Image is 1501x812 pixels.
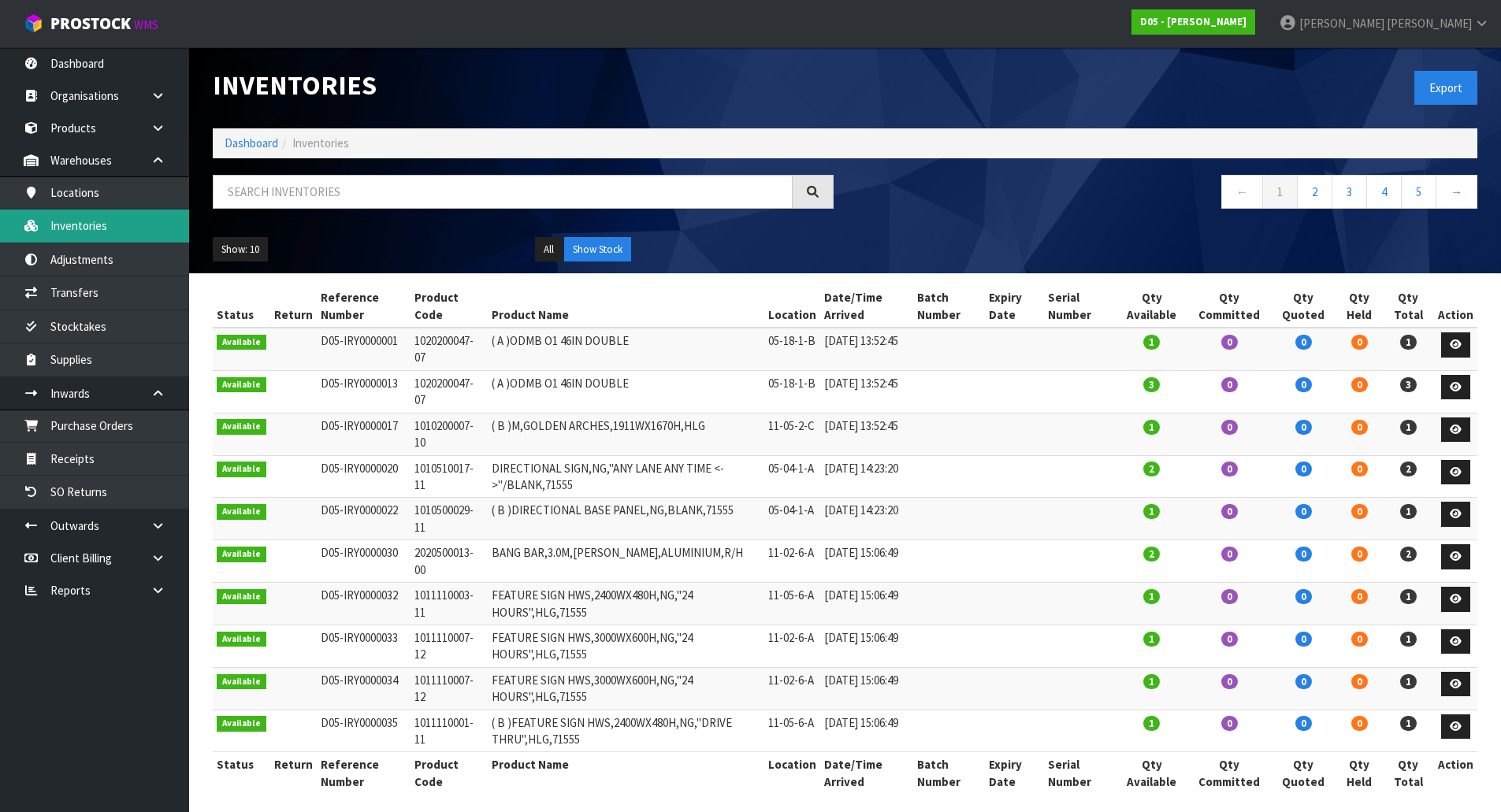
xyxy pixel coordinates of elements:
[411,370,487,413] td: 1020200047-07
[820,540,912,583] td: [DATE] 15:06:49
[1400,674,1417,689] span: 1
[411,498,487,540] td: 1010500029-11
[1221,674,1238,689] span: 0
[1143,504,1160,519] span: 1
[764,328,820,370] td: 05-18-1-B
[488,710,765,752] td: ( B )FEATURE SIGN HWS,2400WX480H,NG,"DRIVE THRU",HLG,71555
[317,710,411,752] td: D05-IRY0000035
[764,370,820,413] td: 05-18-1-B
[488,583,765,625] td: FEATURE SIGN HWS,2400WX480H,NG,"24 HOURS",HLG,71555
[1295,589,1312,604] span: 0
[1295,674,1312,689] span: 0
[217,377,266,393] span: Available
[913,285,986,328] th: Batch Number
[317,328,411,370] td: D05-IRY0000001
[1336,285,1383,328] th: Qty Held
[1297,175,1332,209] a: 2
[1400,462,1417,476] span: 2
[1221,462,1238,476] span: 0
[1400,716,1417,731] span: 1
[1351,335,1368,350] span: 0
[1295,462,1312,476] span: 0
[1351,589,1368,604] span: 0
[225,135,278,150] a: Dashboard
[411,752,487,794] th: Product Code
[488,498,765,540] td: ( B )DIRECTIONAL BASE PANEL,NG,BLANK,71555
[1044,752,1116,794] th: Serial Number
[488,667,765,710] td: FEATURE SIGN HWS,3000WX600H,NG,"24 HOURS",HLG,71555
[1351,716,1368,731] span: 0
[764,285,820,328] th: Location
[1221,335,1238,350] span: 0
[488,285,765,328] th: Product Name
[217,335,266,350] span: Available
[1400,547,1417,562] span: 2
[1434,285,1477,328] th: Action
[820,710,912,752] td: [DATE] 15:06:49
[820,328,912,370] td: [DATE] 13:52:45
[1143,377,1160,392] span: 3
[1143,335,1160,350] span: 1
[1295,377,1312,392] span: 0
[820,370,912,413] td: [DATE] 13:52:45
[764,667,820,710] td: 11-02-6-A
[270,285,317,328] th: Return
[1221,377,1238,392] span: 0
[820,752,912,794] th: Date/Time Arrived
[317,413,411,455] td: D05-IRY0000017
[764,625,820,667] td: 11-02-6-A
[820,285,912,328] th: Date/Time Arrived
[764,455,820,498] td: 05-04-1-A
[1295,335,1312,350] span: 0
[1116,285,1188,328] th: Qty Available
[913,752,986,794] th: Batch Number
[1131,9,1255,35] a: D05 - [PERSON_NAME]
[1143,674,1160,689] span: 1
[820,498,912,540] td: [DATE] 14:23:20
[820,583,912,625] td: [DATE] 15:06:49
[488,370,765,413] td: ( A )ODMB O1 46IN DOUBLE
[50,13,131,34] span: ProStock
[1400,335,1417,350] span: 1
[820,667,912,710] td: [DATE] 15:06:49
[317,455,411,498] td: D05-IRY0000020
[1400,504,1417,519] span: 1
[1400,420,1417,435] span: 1
[1383,752,1434,794] th: Qty Total
[1295,547,1312,562] span: 0
[217,589,266,605] span: Available
[217,674,266,690] span: Available
[217,504,266,520] span: Available
[764,540,820,583] td: 11-02-6-A
[1116,752,1188,794] th: Qty Available
[1351,632,1368,647] span: 0
[213,71,834,100] h1: Inventories
[1387,16,1472,31] span: [PERSON_NAME]
[317,285,411,328] th: Reference Number
[24,13,43,33] img: cube-alt.png
[1140,15,1246,28] strong: D05 - [PERSON_NAME]
[411,625,487,667] td: 1011110007-12
[488,455,765,498] td: DIRECTIONAL SIGN,NG,"ANY LANE ANY TIME <->"/BLANK,71555
[820,455,912,498] td: [DATE] 14:23:20
[488,328,765,370] td: ( A )ODMB O1 46IN DOUBLE
[820,413,912,455] td: [DATE] 13:52:45
[1143,462,1160,476] span: 2
[317,625,411,667] td: D05-IRY0000033
[1383,285,1434,328] th: Qty Total
[317,752,411,794] th: Reference Number
[1221,547,1238,562] span: 0
[292,135,349,150] span: Inventories
[1400,589,1417,604] span: 1
[1221,420,1238,435] span: 0
[1295,716,1312,731] span: 0
[764,498,820,540] td: 05-04-1-A
[411,710,487,752] td: 1011110001-11
[1351,462,1368,476] span: 0
[1436,175,1477,209] a: →
[213,285,270,328] th: Status
[1187,285,1271,328] th: Qty Committed
[217,419,266,435] span: Available
[1414,71,1477,105] button: Export
[1401,175,1436,209] a: 5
